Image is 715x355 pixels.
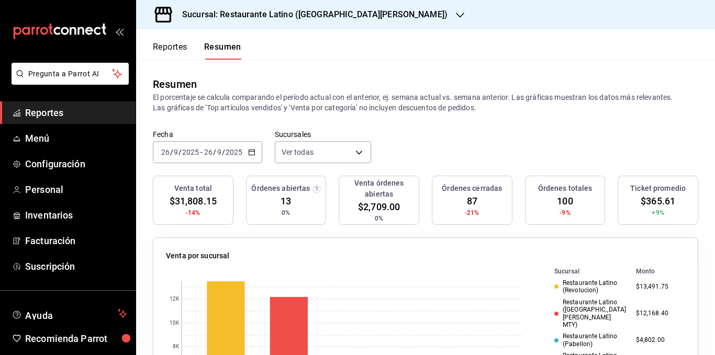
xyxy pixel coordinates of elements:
[25,131,127,145] span: Menú
[375,214,383,223] span: 0%
[170,320,180,326] text: 10K
[153,131,262,138] label: Fecha
[186,208,200,217] span: -14%
[173,148,178,156] input: --
[213,148,216,156] span: /
[204,148,213,156] input: --
[538,266,632,277] th: Sucursal
[200,148,203,156] span: -
[174,8,448,21] h3: Sucursal: Restaurante Latino ([GEOGRAPHIC_DATA][PERSON_NAME])
[358,200,400,214] span: $2,709.00
[153,42,187,60] button: Reportes
[554,279,628,294] div: Restaurante Latino (Revolucion)
[538,183,593,194] h3: Órdenes totales
[25,259,127,273] span: Suscripción
[173,344,180,350] text: 8K
[632,330,685,350] td: $4,802.00
[204,42,241,60] button: Resumen
[641,194,675,208] span: $365.61
[632,296,685,331] td: $12,168.40
[25,234,127,248] span: Facturación
[630,183,686,194] h3: Ticket promedio
[170,296,180,302] text: 12K
[170,194,217,208] span: $31,808.15
[632,266,685,277] th: Monto
[178,148,182,156] span: /
[442,183,502,194] h3: Órdenes cerradas
[161,148,170,156] input: --
[632,277,685,296] td: $13,491.75
[251,183,310,194] h3: Órdenes abiertas
[153,92,698,113] p: El porcentaje se calcula comparando el período actual con el anterior, ej. semana actual vs. sema...
[281,194,291,208] span: 13
[467,194,477,208] span: 87
[554,299,628,329] div: Restaurante Latino ([GEOGRAPHIC_DATA][PERSON_NAME] MTY)
[25,106,127,120] span: Reportes
[25,307,114,320] span: Ayuda
[282,208,290,217] span: 0%
[115,27,124,36] button: open_drawer_menu
[25,331,127,346] span: Recomienda Parrot
[225,148,243,156] input: ----
[557,194,573,208] span: 100
[25,157,127,171] span: Configuración
[153,42,241,60] div: navigation tabs
[12,63,129,85] button: Pregunta a Parrot AI
[25,208,127,222] span: Inventarios
[222,148,225,156] span: /
[166,250,229,261] p: Venta por sucursal
[170,148,173,156] span: /
[217,148,222,156] input: --
[282,147,314,157] span: Ver todas
[153,76,197,92] div: Resumen
[182,148,199,156] input: ----
[465,208,479,217] span: -21%
[652,208,664,217] span: +9%
[560,208,570,217] span: -9%
[25,182,127,197] span: Personal
[7,76,129,87] a: Pregunta a Parrot AI
[275,131,371,138] label: Sucursales
[174,183,212,194] h3: Venta total
[554,333,628,348] div: Restaurante Latino (Pabellon)
[343,178,415,200] h3: Venta órdenes abiertas
[28,68,113,79] span: Pregunta a Parrot AI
